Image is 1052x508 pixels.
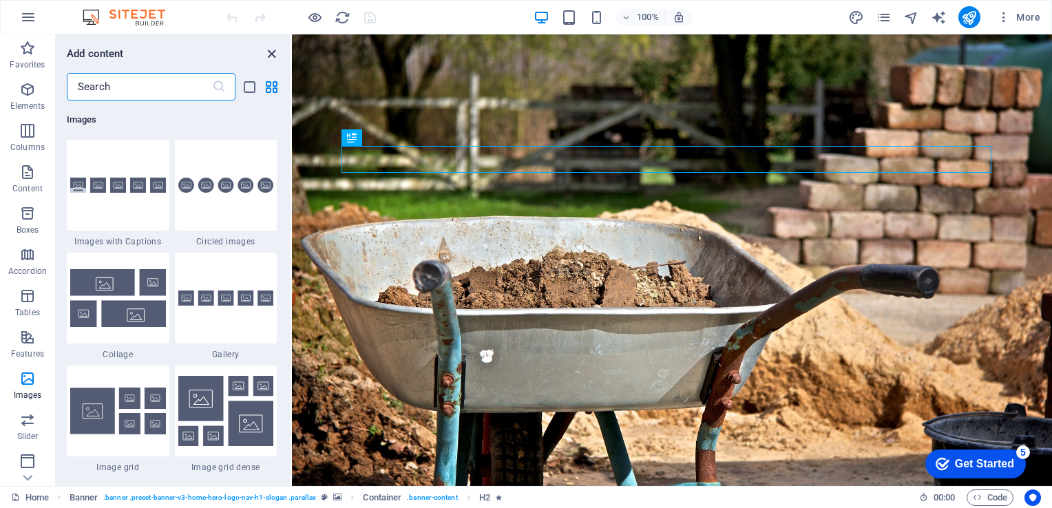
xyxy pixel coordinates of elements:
img: image-grid.svg [70,388,166,434]
span: Collage [67,349,169,360]
p: Columns [10,142,45,153]
div: Get Started 5 items remaining, 0% complete [11,7,112,36]
i: Element contains an animation [496,494,502,501]
button: text_generator [931,9,947,25]
div: Gallery [175,253,277,360]
div: Images with Captions [67,140,169,247]
p: Slider [17,431,39,442]
span: Image grid [67,462,169,473]
h6: Add content [67,45,124,62]
i: Pages (Ctrl+Alt+S) [876,10,892,25]
span: Click to select. Double-click to edit [70,489,98,506]
input: Search [67,73,212,100]
nav: breadcrumb [70,489,503,506]
div: Image grid dense [175,366,277,473]
img: collage.svg [70,269,166,326]
div: Collage [67,253,169,360]
img: Editor Logo [79,9,182,25]
span: More [997,10,1040,24]
a: Click to cancel selection. Double-click to open Pages [11,489,49,506]
span: Code [973,489,1007,506]
h6: Session time [919,489,956,506]
p: Images [14,390,42,401]
img: image-grid-dense.svg [178,376,274,446]
div: Image grid [67,366,169,473]
p: Content [12,183,43,194]
button: list-view [241,78,257,95]
img: images-circled.svg [178,178,274,193]
button: Usercentrics [1024,489,1041,506]
i: AI Writer [931,10,947,25]
p: Accordion [8,266,47,277]
p: Favorites [10,59,45,70]
span: 00 00 [934,489,955,506]
i: This element contains a background [333,494,341,501]
div: 5 [102,3,116,17]
span: Image grid dense [175,462,277,473]
span: Circled images [175,236,277,247]
button: pages [876,9,892,25]
i: Design (Ctrl+Alt+Y) [848,10,864,25]
span: Images with Captions [67,236,169,247]
div: Get Started [41,15,100,28]
span: . banner .preset-banner-v3-home-hero-logo-nav-h1-slogan .parallax [103,489,316,506]
p: Tables [15,307,40,318]
h6: 100% [637,9,659,25]
div: Circled images [175,140,277,247]
button: grid-view [263,78,280,95]
button: navigator [903,9,920,25]
button: More [991,6,1046,28]
p: Boxes [17,224,39,235]
button: Code [967,489,1013,506]
button: reload [334,9,350,25]
img: gallery.svg [178,290,274,306]
i: This element is a customizable preset [322,494,328,501]
img: images-with-captions.svg [70,178,166,193]
span: Click to select. Double-click to edit [479,489,490,506]
p: Features [11,348,44,359]
button: 100% [616,9,665,25]
i: On resize automatically adjust zoom level to fit chosen device. [673,11,685,23]
button: publish [958,6,980,28]
i: Reload page [335,10,350,25]
span: . banner-content [407,489,457,506]
i: Navigator [903,10,919,25]
i: Publish [961,10,977,25]
span: : [943,492,945,502]
button: close panel [263,45,280,62]
span: Click to select. Double-click to edit [363,489,401,506]
p: Elements [10,100,45,112]
h6: Images [67,112,277,128]
button: design [848,9,865,25]
span: Gallery [175,349,277,360]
